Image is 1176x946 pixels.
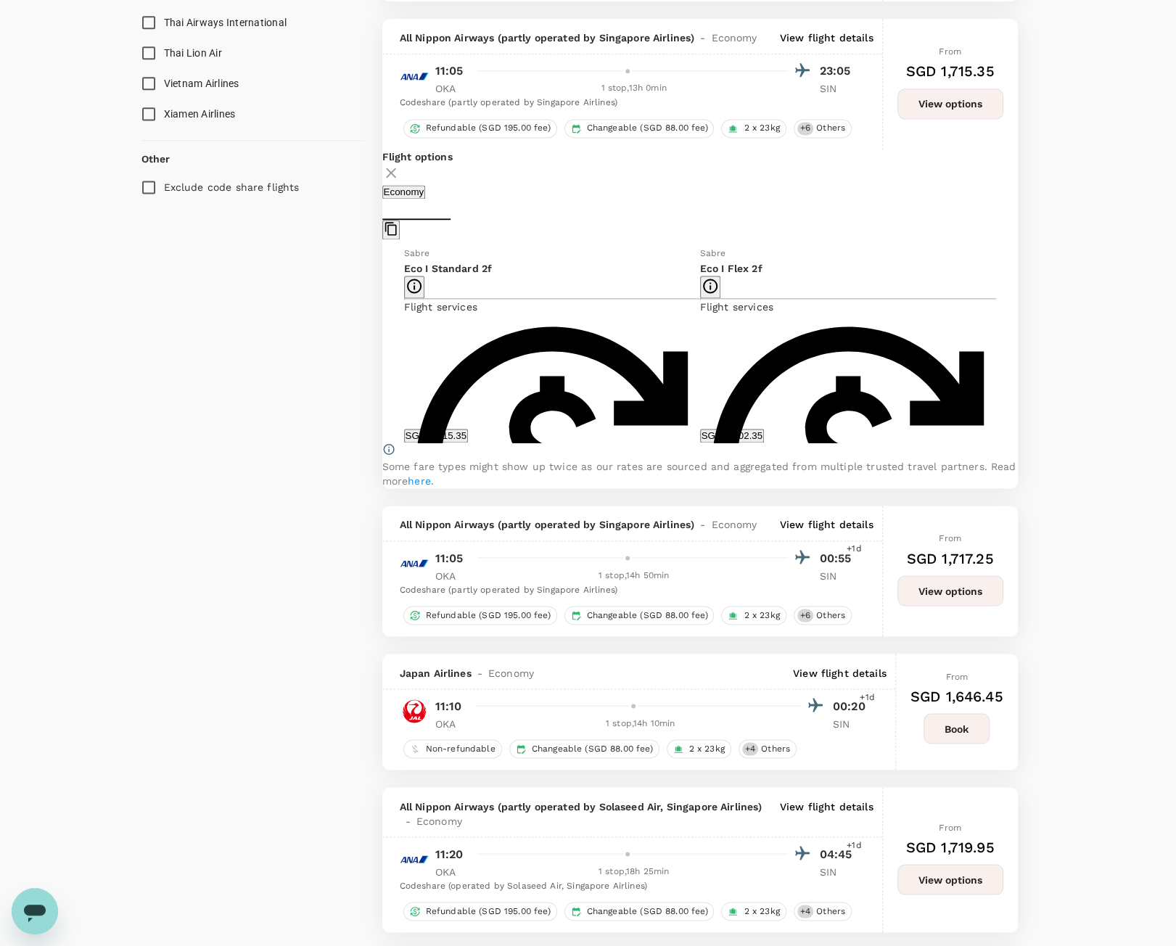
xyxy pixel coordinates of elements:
span: Refundable (SGD 195.00 fee) [420,905,556,917]
span: Japan Airlines [400,665,472,680]
div: +4Others [794,902,852,921]
span: Sabre [700,248,726,258]
p: SIN [820,568,856,583]
span: Xiamen Airlines [164,108,236,120]
p: View flight details [780,517,873,532]
p: Other [141,152,170,166]
a: here [408,475,431,487]
span: Others [810,609,851,621]
span: Thai Lion Air [164,47,222,59]
span: From [939,46,961,57]
div: Codeshare (partly operated by Singapore Airlines) [400,583,856,597]
div: Changeable (SGD 88.00 fee) [564,902,715,921]
span: + 4 [742,742,758,754]
span: 2 x 23kg [738,905,785,917]
iframe: Button to launch messaging window [12,888,58,934]
h6: SGD 1,717.25 [907,546,994,569]
button: Book [924,713,990,744]
span: Others [810,905,851,917]
p: SIN [833,716,869,731]
span: +1d [847,838,861,852]
span: 2 x 23kg [738,609,785,621]
div: Non-refundable [403,739,502,758]
span: - [472,665,488,680]
span: - [694,30,711,45]
span: Non-refundable [420,742,501,754]
span: Thai Airways International [164,17,287,28]
p: 00:20 [833,697,869,715]
span: Refundable (SGD 195.00 fee) [420,122,556,134]
span: - [400,813,416,828]
div: Changeable (SGD 88.00 fee) [509,739,659,758]
div: 2 x 23kg [667,739,731,758]
div: Codeshare (partly operated by Singapore Airlines) [400,96,856,110]
p: 11:05 [435,549,464,567]
span: Economy [711,30,757,45]
span: +1d [860,690,874,704]
span: + 6 [797,609,813,621]
p: Flight options [382,149,1018,164]
span: + 6 [797,122,813,134]
button: View options [897,864,1003,894]
span: Flight services [404,301,477,313]
button: View options [897,89,1003,119]
p: Exclude code share flights [164,180,300,194]
img: NH [400,548,429,577]
p: 00:55 [820,549,856,567]
button: View options [897,575,1003,606]
span: Sabre [404,248,430,258]
p: 04:45 [820,845,856,863]
span: Changeable (SGD 88.00 fee) [581,122,714,134]
span: - [694,517,711,532]
span: Changeable (SGD 88.00 fee) [581,609,714,621]
p: View flight details [780,30,873,45]
p: OKA [435,568,472,583]
span: From [939,822,961,832]
span: Flight services [700,301,773,313]
p: SIN [820,864,856,879]
p: Eco I Flex 2f [700,261,971,276]
div: Refundable (SGD 195.00 fee) [403,119,557,138]
span: From [945,671,968,681]
p: OKA [435,716,472,731]
p: OKA [435,864,472,879]
div: Codeshare (operated by Solaseed Air, Singapore Airlines) [400,879,856,893]
div: 2 x 23kg [721,902,786,921]
div: +6Others [794,119,852,138]
div: Refundable (SGD 195.00 fee) [403,606,557,625]
button: Economy [382,185,426,199]
p: 11:20 [435,845,464,863]
span: 2 x 23kg [683,742,731,754]
p: 23:05 [820,62,856,80]
p: View flight details [780,799,873,828]
span: Others [810,122,851,134]
p: OKA [435,81,472,96]
div: Changeable (SGD 88.00 fee) [564,606,715,625]
h6: SGD 1,715.35 [906,59,995,83]
div: 1 stop , 14h 50min [480,568,788,583]
span: Economy [416,813,462,828]
div: 1 stop , 18h 25min [480,864,788,879]
span: +1d [847,542,861,556]
div: 1 stop , 13h 0min [480,81,788,96]
div: Refundable (SGD 195.00 fee) [403,902,557,921]
img: NH [400,844,429,873]
p: View flight details [793,665,887,680]
p: 11:05 [435,62,464,80]
span: All Nippon Airways (partly operated by Singapore Airlines) [400,30,695,45]
p: Some fare types might show up twice as our rates are sourced and aggregated from multiple trusted... [382,459,1018,488]
span: + 4 [797,905,813,917]
span: From [939,533,961,543]
p: Eco I Standard 2f [404,261,675,276]
span: Others [755,742,796,754]
p: SIN [820,81,856,96]
div: 1 stop , 14h 10min [480,716,801,731]
span: Changeable (SGD 88.00 fee) [581,905,714,917]
p: 11:10 [435,697,462,715]
span: All Nippon Airways (partly operated by Singapore Airlines) [400,517,695,532]
span: Vietnam Airlines [164,78,239,89]
img: NH [400,62,429,91]
span: Changeable (SGD 88.00 fee) [526,742,659,754]
h6: SGD 1,646.45 [910,684,1003,707]
span: Refundable (SGD 195.00 fee) [420,609,556,621]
